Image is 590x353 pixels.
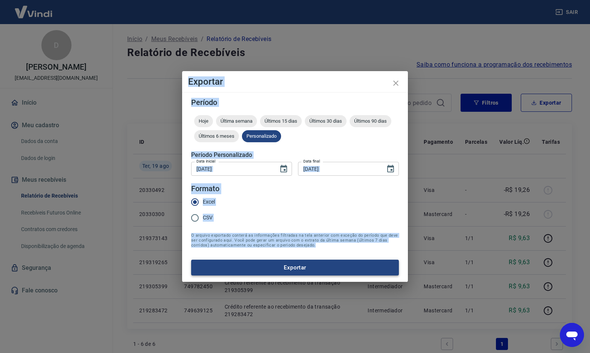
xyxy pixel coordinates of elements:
h4: Exportar [188,77,402,86]
div: Últimos 6 meses [194,130,239,142]
div: Personalizado [242,130,281,142]
div: Últimos 15 dias [260,115,302,127]
label: Data inicial [196,158,216,164]
h5: Período [191,99,399,106]
span: CSV [203,214,213,222]
span: Últimos 6 meses [194,133,239,139]
span: Hoje [194,118,213,124]
div: Últimos 90 dias [350,115,391,127]
h5: Período Personalizado [191,151,399,159]
div: Última semana [216,115,257,127]
button: Choose date, selected date is 19 de ago de 2025 [276,161,291,176]
span: Última semana [216,118,257,124]
span: Excel [203,198,215,206]
span: Últimos 90 dias [350,118,391,124]
label: Data final [303,158,320,164]
span: Últimos 15 dias [260,118,302,124]
input: DD/MM/YYYY [298,162,380,176]
legend: Formato [191,183,219,194]
input: DD/MM/YYYY [191,162,273,176]
div: Hoje [194,115,213,127]
div: Últimos 30 dias [305,115,347,127]
span: Últimos 30 dias [305,118,347,124]
iframe: Botão para abrir a janela de mensagens [560,323,584,347]
button: Exportar [191,260,399,275]
button: close [387,74,405,92]
button: Choose date, selected date is 19 de ago de 2025 [383,161,398,176]
span: Personalizado [242,133,281,139]
span: O arquivo exportado conterá as informações filtradas na tela anterior com exceção do período que ... [191,233,399,248]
